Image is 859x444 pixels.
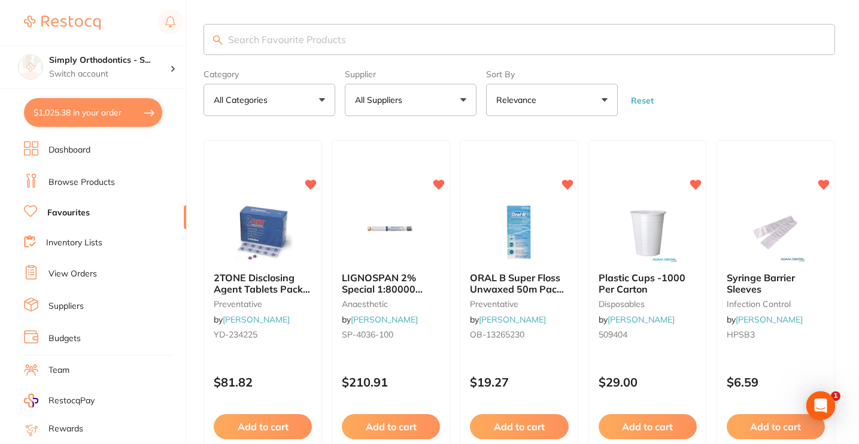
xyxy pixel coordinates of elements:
span: 2TONE Disclosing Agent Tablets Pack of 250 [214,272,310,306]
button: $1,025.38 in your order [24,98,162,127]
a: [PERSON_NAME] [736,314,803,325]
span: by [342,314,418,325]
b: LIGNOSPAN 2% Special 1:80000 adrenalin 2.2ml 2xBox 50 Blue [342,272,440,294]
button: All Categories [204,84,335,116]
span: by [727,314,803,325]
a: [PERSON_NAME] [479,314,546,325]
span: LIGNOSPAN 2% Special 1:80000 [MEDICAL_DATA] 2.2ml 2xBox 50 Blue [342,272,435,317]
span: 1 [831,391,840,401]
span: ORAL B Super Floss Unwaxed 50m Pack of 6 [470,272,564,306]
img: Plastic Cups -1000 Per Carton [609,203,687,263]
img: Simply Orthodontics - Sydenham [19,55,43,79]
b: Plastic Cups -1000 Per Carton [599,272,697,294]
img: LIGNOSPAN 2% Special 1:80000 adrenalin 2.2ml 2xBox 50 Blue [352,203,430,263]
span: by [214,314,290,325]
b: 2TONE Disclosing Agent Tablets Pack of 250 [214,272,312,294]
div: Open Intercom Messenger [806,391,835,420]
a: [PERSON_NAME] [223,314,290,325]
span: by [599,314,675,325]
a: Browse Products [48,177,115,188]
p: All Categories [214,94,272,106]
span: HPSB3 [727,329,755,340]
span: YD-234225 [214,329,257,340]
button: Add to cart [727,414,825,439]
small: preventative [214,299,312,309]
button: Add to cart [214,414,312,439]
a: Restocq Logo [24,9,101,37]
small: preventative [470,299,568,309]
p: $81.82 [214,375,312,389]
span: 509404 [599,329,627,340]
img: Syringe Barrier Sleeves [737,203,815,263]
small: anaesthetic [342,299,440,309]
a: [PERSON_NAME] [351,314,418,325]
a: Suppliers [48,300,84,312]
label: Supplier [345,69,476,79]
a: Favourites [47,207,90,219]
p: $29.00 [599,375,697,389]
label: Category [204,69,335,79]
a: Inventory Lists [46,237,102,249]
p: $210.91 [342,375,440,389]
a: Dashboard [48,144,90,156]
button: Reset [627,95,657,106]
a: [PERSON_NAME] [608,314,675,325]
button: Add to cart [599,414,697,439]
h4: Simply Orthodontics - Sydenham [49,54,170,66]
img: 2TONE Disclosing Agent Tablets Pack of 250 [224,203,302,263]
img: ORAL B Super Floss Unwaxed 50m Pack of 6 [480,203,558,263]
label: Sort By [486,69,618,79]
span: Plastic Cups -1000 Per Carton [599,272,685,294]
img: RestocqPay [24,394,38,407]
span: by [470,314,546,325]
p: Relevance [496,94,541,106]
b: ORAL B Super Floss Unwaxed 50m Pack of 6 [470,272,568,294]
a: Rewards [48,423,83,435]
button: Add to cart [342,414,440,439]
p: $6.59 [727,375,825,389]
input: Search Favourite Products [204,24,835,55]
p: Switch account [49,68,170,80]
a: View Orders [48,268,97,280]
p: $19.27 [470,375,568,389]
small: infection control [727,299,825,309]
button: Add to cart [470,414,568,439]
span: SP-4036-100 [342,329,393,340]
b: Syringe Barrier Sleeves [727,272,825,294]
button: Relevance [486,84,618,116]
a: RestocqPay [24,394,95,407]
button: All Suppliers [345,84,476,116]
span: RestocqPay [48,395,95,407]
p: All Suppliers [355,94,407,106]
span: Syringe Barrier Sleeves [727,272,795,294]
small: disposables [599,299,697,309]
span: OB-13265230 [470,329,524,340]
img: Restocq Logo [24,16,101,30]
a: Budgets [48,333,81,345]
a: Team [48,364,69,376]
